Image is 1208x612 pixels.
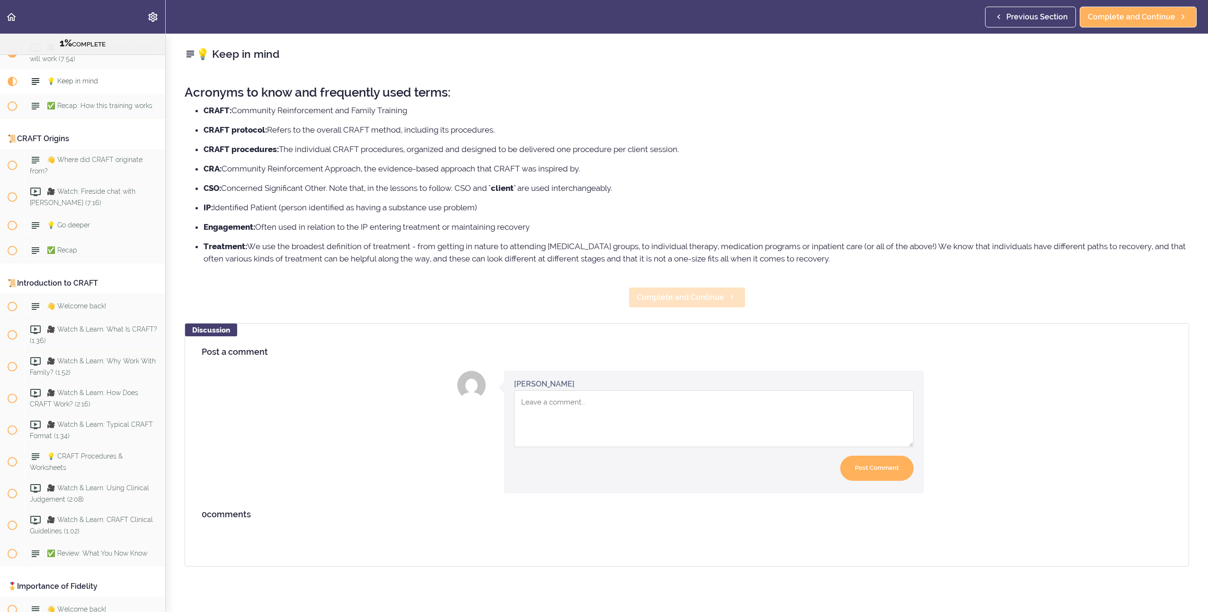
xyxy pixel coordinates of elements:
[202,347,1172,357] h4: Post a comment
[204,162,1189,175] li: Community Reinforcement Approach, the evidence-based approach that CRAFT was inspired by.
[30,357,156,376] span: 🎥 Watch & Learn: Why Work With Family? (1:52)
[204,182,1189,194] li: Concerned Significant Other. Note that, in the lessons to follow. CSO and " " are used interchang...
[204,164,222,173] strong: CRA:
[204,240,1189,265] li: We use the broadest definition of treatment - from getting in nature to attending [MEDICAL_DATA] ...
[30,452,123,471] span: 💡 CRAFT Procedures & Worksheets
[204,124,1189,136] li: Refers to the overall CRAFT method, including its procedures.
[47,246,77,254] span: ✅ Recap
[47,221,90,229] span: 💡 Go deeper
[30,188,135,206] span: 🎥 Watch: Fireside chat with [PERSON_NAME] (7:16)
[30,421,153,439] span: 🎥 Watch & Learn: Typical CRAFT Format (1:34)
[491,183,514,193] strong: client
[204,203,213,212] strong: IP:
[30,484,149,503] span: 🎥 Watch & Learn: Using Clinical Judgement (2:08)
[204,201,1189,214] li: Identified Patient (person identified as having a substance use problem)
[47,549,147,557] span: ✅ Review: What You Now Know
[47,77,98,85] span: 💡 Keep in mind
[60,37,72,49] span: 1%
[1088,11,1175,23] span: Complete and Continue
[204,104,1189,117] li: Community Reinforcement and Family Training
[204,183,221,193] strong: CSO:
[185,86,1189,99] h2: Acronyms to know and frequently used terms:
[30,156,142,174] span: 👋 Where did CRAFT originate from?
[637,292,724,303] span: Complete and Continue
[202,510,1172,519] h4: comments
[1006,11,1068,23] span: Previous Section
[514,390,914,447] textarea: Comment box
[204,144,279,154] strong: CRAFT procedures:
[204,143,1189,155] li: The individual CRAFT procedures, organized and designed to be delivered one procedure per client ...
[12,37,153,50] div: COMPLETE
[30,389,138,407] span: 🎥 Watch & Learn: How Does CRAFT Work? (2:16)
[204,125,267,135] strong: CRAFT protocol:
[6,11,17,23] svg: Back to course curriculum
[30,516,153,534] span: 🎥 Watch & Learn: CRAFT Clinical Guidelines (1:02)
[204,222,255,232] strong: Engagement:
[30,44,153,62] span: 🎥 Watch: Here's how this training will work (7:54)
[629,287,746,308] a: Complete and Continue
[1080,7,1197,27] a: Complete and Continue
[185,324,237,336] div: Discussion
[47,302,106,310] span: 👋 Welcome back!
[185,46,1189,62] h2: 💡 Keep in mind
[457,371,486,399] img: Lakin
[204,221,1189,233] li: Often used in relation to the IP entering treatment or maintaining recovery
[147,11,159,23] svg: Settings Menu
[204,106,231,115] strong: CRAFT:
[204,242,247,251] strong: Treatment:
[202,509,207,519] span: 0
[514,378,575,389] div: [PERSON_NAME]
[47,102,152,109] span: ✅ Recap: How this training works
[840,456,914,481] input: Post Comment
[30,325,157,344] span: 🎥 Watch & Learn: What Is CRAFT? (1:36)
[985,7,1076,27] a: Previous Section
